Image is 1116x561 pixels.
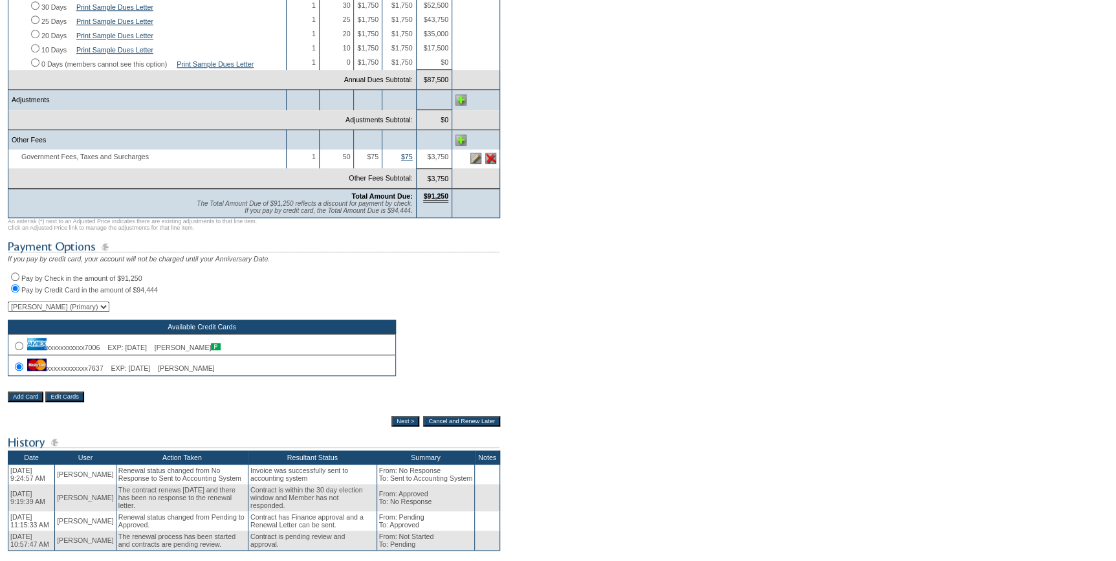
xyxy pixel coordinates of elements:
td: $0 [416,110,452,130]
span: 30 [343,1,351,9]
img: icon_primary.gif [211,343,221,350]
span: The Total Amount Due of $91,250 reflects a discount for payment by check. If you pay by credit ca... [197,200,412,214]
span: $75 [367,153,378,160]
img: Add Adjustments line item [455,94,466,105]
span: Government Fees, Taxes and Surcharges [12,153,155,160]
th: Action Taken [116,450,248,465]
img: Delete this line item [485,153,496,164]
td: Adjustments Subtotal: [8,110,417,130]
input: Next > [391,416,419,426]
span: $1,750 [391,1,413,9]
span: $17,500 [423,44,448,52]
td: From: Pending To: Approved [377,511,475,531]
th: Notes [475,450,500,465]
td: From: No Response To: Sent to Accounting System [377,465,475,484]
img: Edit this line item [470,153,481,164]
span: 20 [343,30,351,38]
span: $0 [441,58,448,66]
span: 1 [312,44,316,52]
span: 1 [312,1,316,9]
img: subTtlHistory.gif [8,434,499,450]
td: [PERSON_NAME] [55,531,116,551]
span: $3,750 [427,153,448,160]
label: 30 Days [41,3,67,11]
span: $43,750 [423,16,448,23]
td: [DATE] 9:24:57 AM [8,465,55,484]
td: $87,500 [416,70,452,90]
span: $1,750 [391,44,413,52]
td: From: Not Started To: Pending [377,531,475,551]
a: Print Sample Dues Letter [177,60,254,68]
span: An asterisk (*) next to an Adjusted Price indicates there are existing adjustments to that line i... [8,218,257,231]
td: Contract has Finance approval and a Renewal Letter can be sent. [248,511,377,531]
a: Print Sample Dues Letter [76,46,153,54]
span: 50 [343,153,351,160]
a: $75 [401,153,413,160]
label: 20 Days [41,32,67,39]
span: $1,750 [357,44,378,52]
span: xxxxxxxxxxx7006 EXP: [DATE] [PERSON_NAME] [27,344,221,351]
label: Pay by Check in the amount of $91,250 [21,274,142,282]
span: 0 [347,58,351,66]
td: The renewal process has been started and contracts are pending review. [116,531,248,551]
span: $1,750 [357,16,378,23]
span: 1 [312,153,316,160]
span: $1,750 [357,30,378,38]
td: Contract is pending review and approval. [248,531,377,551]
td: Other Fees Subtotal: [8,168,417,188]
label: 25 Days [41,17,67,25]
span: $1,750 [357,1,378,9]
td: Annual Dues Subtotal: [8,70,417,90]
th: Summary [377,450,475,465]
span: 1 [312,58,316,66]
td: [PERSON_NAME] [55,484,116,511]
span: 1 [312,30,316,38]
span: $1,750 [391,58,413,66]
img: icon_cc_mc.gif [27,358,47,371]
input: Edit Cards [45,391,84,402]
img: icon_cc_amex.gif [27,338,47,350]
input: Add Card [8,391,43,402]
span: xxxxxxxxxxxx7637 EXP: [DATE] [PERSON_NAME] [27,364,215,372]
td: Renewal status changed from No Response to Sent to Accounting System [116,465,248,484]
img: subTtlPaymentOptions.gif [8,239,499,255]
a: Print Sample Dues Letter [76,3,153,11]
span: 1 [312,16,316,23]
a: Print Sample Dues Letter [76,17,153,25]
td: Contract is within the 30 day election window and Member has not responded. [248,484,377,511]
span: $1,750 [391,30,413,38]
th: Date [8,450,55,465]
label: Pay by Credit Card in the amount of $94,444 [21,286,158,294]
span: $1,750 [391,16,413,23]
span: $91,250 [423,192,448,203]
td: $3,750 [416,168,452,188]
span: If you pay by credit card, your account will not be charged until your Anniversary Date. [8,255,270,263]
td: [PERSON_NAME] [55,465,116,484]
a: Print Sample Dues Letter [76,32,153,39]
td: Other Fees [8,130,287,150]
span: 25 [343,16,351,23]
span: 10 [343,44,351,52]
td: [PERSON_NAME] [55,511,116,531]
label: 0 Days (members cannot see this option) [41,60,167,68]
span: $35,000 [423,30,448,38]
label: 10 Days [41,46,67,54]
td: [DATE] 10:57:47 AM [8,531,55,551]
td: From: Approved To: No Response [377,484,475,511]
img: Add Other Fees line item [455,135,466,146]
td: The contract renews [DATE] and there has been no response to the renewal letter. [116,484,248,511]
td: Adjustments [8,90,287,110]
th: User [55,450,116,465]
td: Renewal status changed from Pending to Approved. [116,511,248,531]
span: $1,750 [357,58,378,66]
td: [DATE] 9:19:39 AM [8,484,55,511]
th: Resultant Status [248,450,377,465]
input: Cancel and Renew Later [423,416,500,426]
span: $52,500 [423,1,448,9]
th: Available Credit Cards [8,320,396,334]
td: Invoice was successfully sent to accounting system [248,465,377,484]
td: Total Amount Due: [8,188,417,217]
td: [DATE] 11:15:33 AM [8,511,55,531]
